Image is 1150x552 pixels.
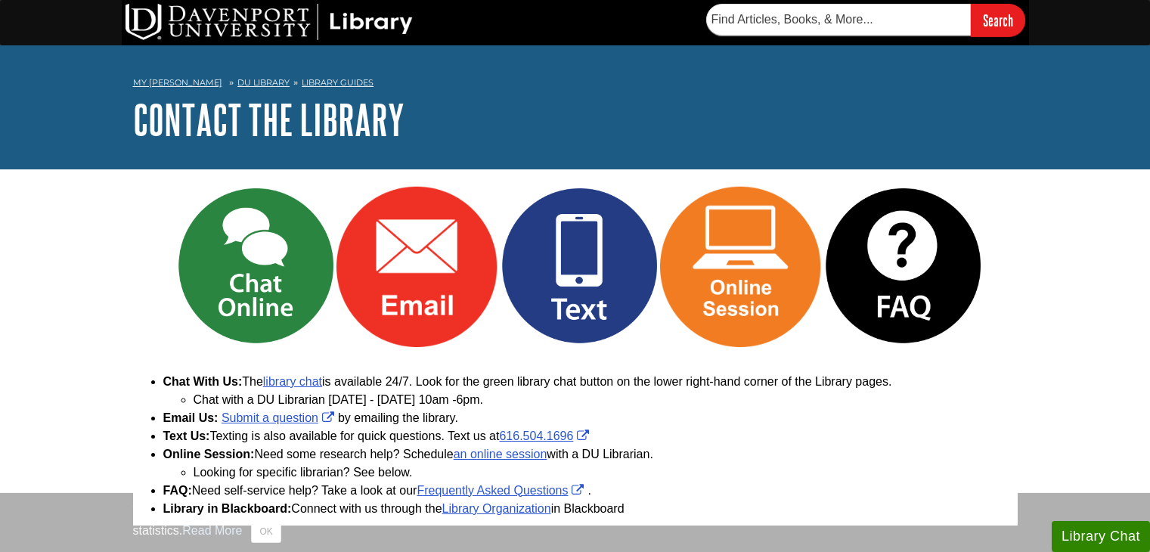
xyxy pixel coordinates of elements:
li: The is available 24/7. Look for the green library chat button on the lower right-hand corner of t... [163,373,1018,409]
a: library chat [263,375,322,388]
strong: Online Session: [163,448,255,461]
a: Link opens in new window [417,484,587,497]
img: Text [498,185,660,347]
input: Search [971,4,1025,36]
button: Library Chat [1052,521,1150,552]
input: Find Articles, Books, & More... [706,4,971,36]
a: Library Organization [442,502,551,515]
img: Chat [175,185,336,347]
strong: Text Us: [163,430,210,442]
img: Online Session [660,185,822,347]
img: FAQ [822,185,984,347]
a: an online session [454,448,547,461]
img: DU Library [126,4,413,40]
li: Connect with us through the in Blackboard [163,500,1018,518]
img: Email [336,185,498,347]
nav: breadcrumb [133,73,1018,97]
a: My [PERSON_NAME] [133,76,222,89]
a: DU Library [237,77,290,88]
b: Chat With Us: [163,375,243,388]
li: by emailing the library. [163,409,1018,427]
form: Searches DU Library's articles, books, and more [706,4,1025,36]
a: Link opens in new window [370,259,498,271]
a: Link opens in new window [694,259,822,271]
strong: FAQ: [163,484,192,497]
a: Library Guides [302,77,374,88]
a: Link opens in new window [856,259,984,271]
strong: Library in Blackboard: [163,502,292,515]
a: Contact the Library [133,96,405,143]
li: Need some research help? Schedule with a DU Librarian. [163,445,1018,482]
a: Link opens in new window [222,411,338,424]
li: Looking for specific librarian? See below. [194,464,1018,482]
li: Chat with a DU Librarian [DATE] - [DATE] 10am -6pm. [194,391,1018,409]
a: Link opens in new window [499,430,593,442]
b: Email Us: [163,411,219,424]
li: Need self-service help? Take a look at our . [163,482,1018,500]
li: Texting is also available for quick questions. Text us at [163,427,1018,445]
